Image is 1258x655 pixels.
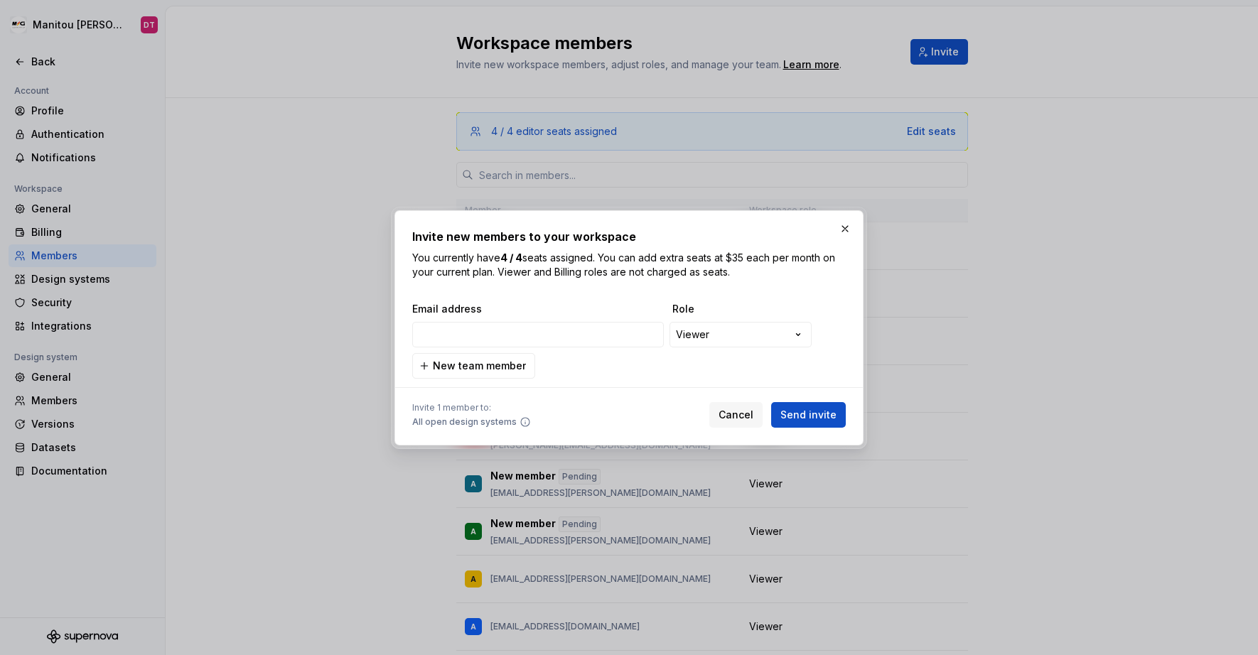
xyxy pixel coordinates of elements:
[771,402,846,428] button: Send invite
[412,302,667,316] span: Email address
[412,402,531,413] span: Invite 1 member to:
[412,228,846,245] h2: Invite new members to your workspace
[412,251,846,279] p: You currently have seats assigned. You can add extra seats at $35 each per month on your current ...
[709,402,763,428] button: Cancel
[672,302,815,316] span: Role
[500,251,522,264] b: 4 / 4
[433,359,526,373] span: New team member
[412,416,517,428] span: All open design systems
[719,408,753,422] span: Cancel
[780,408,837,422] span: Send invite
[412,353,535,379] button: New team member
